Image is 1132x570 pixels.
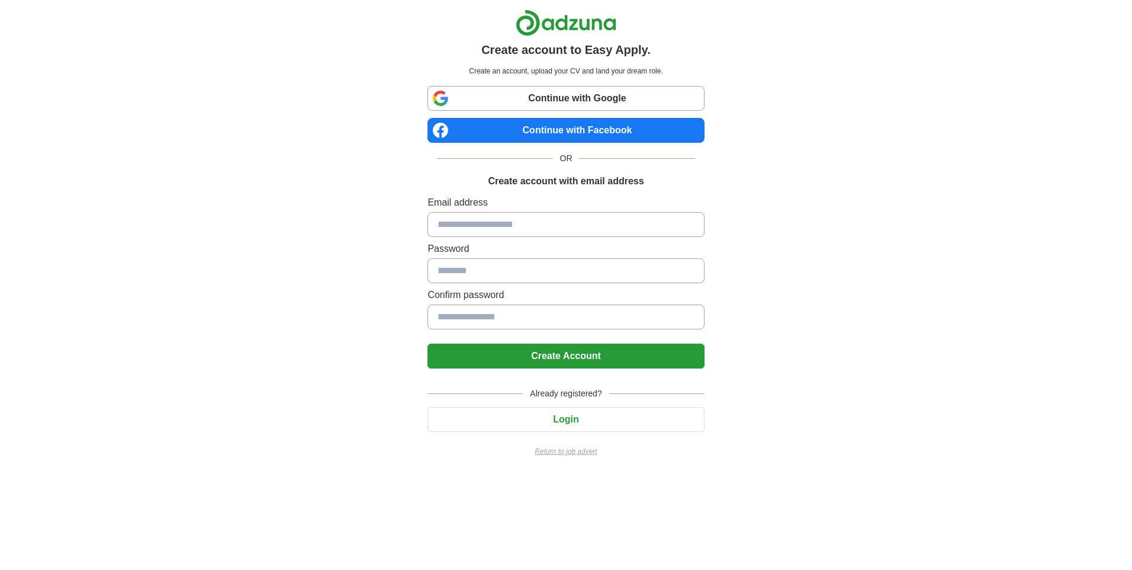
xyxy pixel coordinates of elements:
[516,9,616,36] img: Adzuna logo
[553,152,580,165] span: OR
[427,407,704,432] button: Login
[488,174,644,188] h1: Create account with email address
[427,446,704,457] a: Return to job advert
[430,66,702,76] p: Create an account, upload your CV and land your dream role.
[427,86,704,111] a: Continue with Google
[481,41,651,59] h1: Create account to Easy Apply.
[427,344,704,369] button: Create Account
[427,288,704,302] label: Confirm password
[523,388,609,400] span: Already registered?
[427,414,704,424] a: Login
[427,196,704,210] label: Email address
[427,118,704,143] a: Continue with Facebook
[427,242,704,256] label: Password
